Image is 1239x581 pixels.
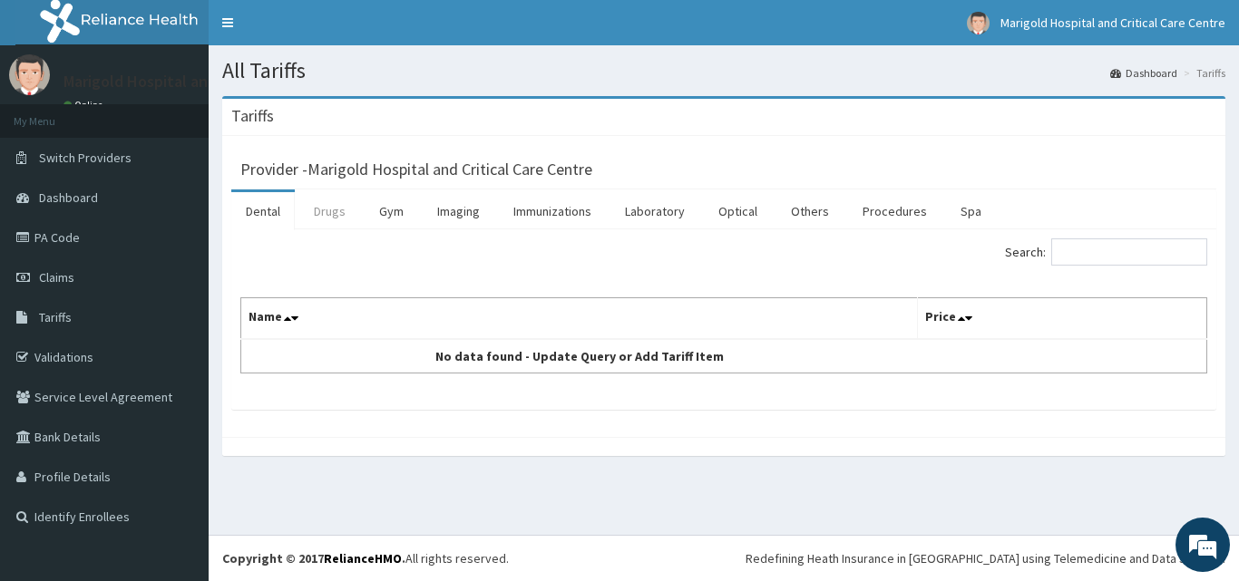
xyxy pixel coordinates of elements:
td: No data found - Update Query or Add Tariff Item [241,339,918,373]
span: Dashboard [39,189,98,206]
div: Redefining Heath Insurance in [GEOGRAPHIC_DATA] using Telemedicine and Data Science! [746,549,1225,567]
a: Optical [704,192,772,230]
a: Dashboard [1110,65,1177,81]
th: Name [241,298,918,340]
span: Tariffs [39,309,72,325]
a: Dental [231,192,295,230]
img: User Image [9,54,50,95]
span: Marigold Hospital and Critical Care Centre [1000,15,1225,31]
a: Others [776,192,844,230]
span: Switch Providers [39,150,132,166]
input: Search: [1051,238,1207,266]
img: User Image [967,12,990,34]
a: Spa [946,192,996,230]
strong: Copyright © 2017 . [222,550,405,566]
footer: All rights reserved. [209,535,1239,581]
a: Laboratory [610,192,699,230]
th: Price [917,298,1207,340]
h1: All Tariffs [222,59,1225,82]
a: Online [63,99,107,111]
a: Immunizations [499,192,606,230]
label: Search: [1005,238,1207,266]
a: Procedures [848,192,941,230]
p: Marigold Hospital and Critical Care Centre [63,73,358,90]
a: Drugs [299,192,360,230]
h3: Tariffs [231,108,274,124]
span: Claims [39,269,74,286]
a: Imaging [423,192,494,230]
a: RelianceHMO [324,550,402,566]
li: Tariffs [1179,65,1225,81]
h3: Provider - Marigold Hospital and Critical Care Centre [240,161,592,178]
a: Gym [365,192,418,230]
